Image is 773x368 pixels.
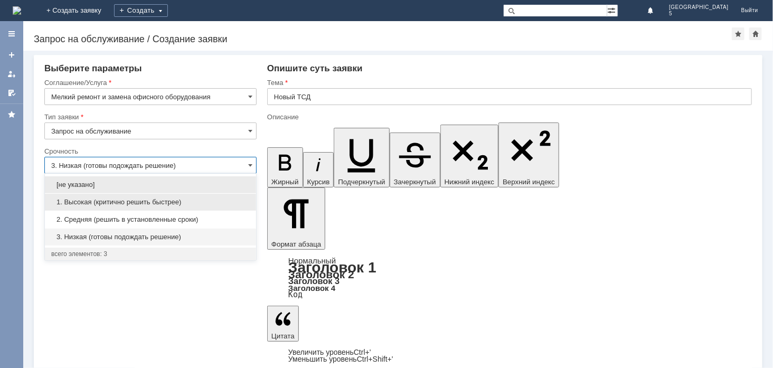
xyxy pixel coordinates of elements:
[503,178,555,186] span: Верхний индекс
[44,63,142,73] span: Выберите параметры
[34,34,732,44] div: Запрос на обслуживание / Создание заявки
[607,5,618,15] span: Расширенный поиск
[271,178,299,186] span: Жирный
[271,240,321,248] span: Формат абзаца
[51,181,250,189] span: [не указано]
[288,290,303,299] a: Код
[669,4,729,11] span: [GEOGRAPHIC_DATA]
[3,65,20,82] a: Мои заявки
[267,349,752,363] div: Цитата
[498,122,559,187] button: Верхний индекс
[3,46,20,63] a: Создать заявку
[267,187,325,250] button: Формат абзаца
[354,348,371,356] span: Ctrl+'
[13,6,21,15] img: logo
[303,152,334,187] button: Курсив
[307,178,330,186] span: Курсив
[51,198,250,206] span: 1. Высокая (критично решить быстрее)
[267,257,752,298] div: Формат абзаца
[445,178,495,186] span: Нижний индекс
[334,128,389,187] button: Подчеркнутый
[13,6,21,15] a: Перейти на домашнюю страницу
[51,233,250,241] span: 3. Низкая (готовы подождать решение)
[440,125,499,187] button: Нижний индекс
[44,114,254,120] div: Тип заявки
[732,27,744,40] div: Добавить в избранное
[51,250,250,258] div: всего элементов: 3
[288,259,376,276] a: Заголовок 1
[267,114,750,120] div: Описание
[267,306,299,342] button: Цитата
[4,4,154,13] div: Добрый день!
[44,148,254,155] div: Срочность
[288,276,340,286] a: Заголовок 3
[288,348,371,356] a: Increase
[394,178,436,186] span: Зачеркнутый
[288,284,335,292] a: Заголовок 4
[51,215,250,224] span: 2. Средняя (решить в установленные сроки)
[3,84,20,101] a: Мои согласования
[669,11,729,17] span: 5
[390,133,440,187] button: Зачеркнутый
[114,4,168,17] div: Создать
[271,332,295,340] span: Цитата
[357,355,393,363] span: Ctrl+Shift+'
[288,256,336,265] a: Нормальный
[288,268,354,280] a: Заголовок 2
[267,147,303,187] button: Жирный
[267,79,750,86] div: Тема
[749,27,762,40] div: Сделать домашней страницей
[44,79,254,86] div: Соглашение/Услуга
[338,178,385,186] span: Подчеркнутый
[288,355,393,363] a: Decrease
[267,63,363,73] span: Опишите суть заявки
